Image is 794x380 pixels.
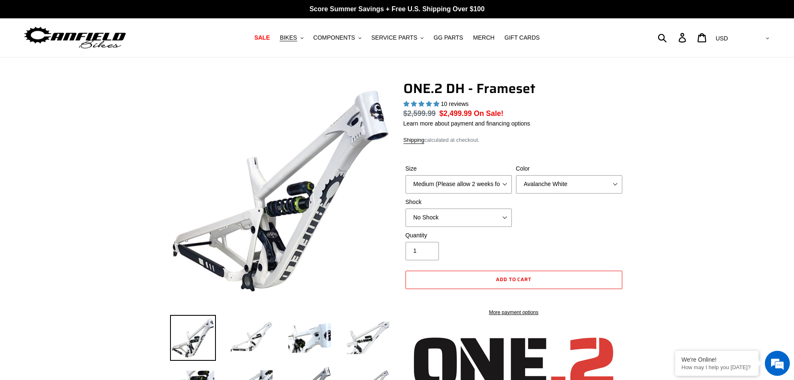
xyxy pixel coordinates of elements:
label: Size [406,164,512,173]
button: BIKES [276,32,307,43]
a: More payment options [406,309,622,316]
button: SERVICE PARTS [367,32,428,43]
h1: ONE.2 DH - Frameset [403,81,624,96]
a: MERCH [469,32,498,43]
span: BIKES [280,34,297,41]
div: calculated at checkout. [403,136,624,144]
label: Shock [406,198,512,206]
a: SALE [250,32,274,43]
span: SERVICE PARTS [371,34,417,41]
img: Load image into Gallery viewer, ONE.2 DH - Frameset [287,315,333,361]
label: Color [516,164,622,173]
span: COMPONENTS [313,34,355,41]
a: Shipping [403,137,425,144]
button: COMPONENTS [309,32,366,43]
p: How may I help you today? [681,364,752,370]
img: Load image into Gallery viewer, ONE.2 DH - Frameset [228,315,274,361]
span: Add to cart [496,275,532,283]
s: $2,599.99 [403,109,436,118]
a: GG PARTS [429,32,467,43]
span: 5.00 stars [403,101,441,107]
div: We're Online! [681,356,752,363]
span: 10 reviews [441,101,468,107]
span: SALE [254,34,270,41]
a: Learn more about payment and financing options [403,120,530,127]
button: Add to cart [406,271,622,289]
img: Canfield Bikes [23,25,127,51]
img: Load image into Gallery viewer, ONE.2 DH - Frameset [345,315,391,361]
span: GIFT CARDS [504,34,540,41]
label: Quantity [406,231,512,240]
span: $2,499.99 [439,109,472,118]
img: Load image into Gallery viewer, ONE.2 DH - Frameset [170,315,216,361]
span: On Sale! [474,108,503,119]
input: Search [662,28,684,47]
span: GG PARTS [433,34,463,41]
span: MERCH [473,34,494,41]
a: GIFT CARDS [500,32,544,43]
